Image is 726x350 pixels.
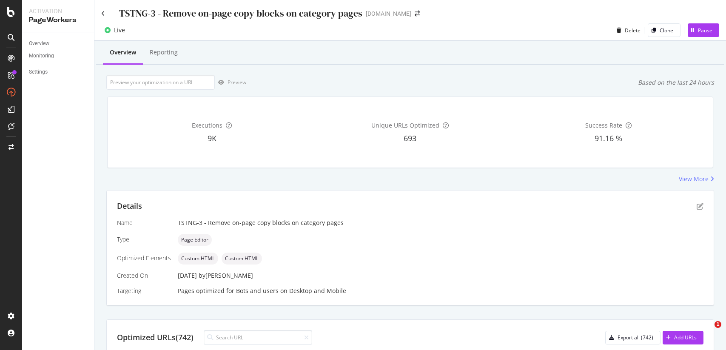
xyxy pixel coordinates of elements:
[208,133,216,143] span: 9K
[29,15,87,25] div: PageWorkers
[605,331,661,344] button: Export all (742)
[178,287,703,295] div: Pages optimized for on
[228,79,246,86] div: Preview
[618,334,653,341] div: Export all (742)
[222,253,262,265] div: neutral label
[679,175,714,183] a: View More
[117,254,171,262] div: Optimized Elements
[117,219,171,227] div: Name
[29,7,87,15] div: Activation
[595,133,622,143] span: 91.16 %
[289,287,346,295] div: Desktop and Mobile
[29,39,88,48] a: Overview
[114,26,125,34] div: Live
[181,237,208,242] span: Page Editor
[638,78,714,87] div: Based on the last 24 hours
[29,68,48,77] div: Settings
[204,330,312,345] input: Search URL
[150,48,178,57] div: Reporting
[697,203,703,210] div: pen-to-square
[106,75,215,90] input: Preview your optimization on a URL
[415,11,420,17] div: arrow-right-arrow-left
[119,7,362,20] div: TSTNG-3 - Remove on-page copy blocks on category pages
[660,27,673,34] div: Clone
[178,234,212,246] div: neutral label
[613,23,641,37] button: Delete
[117,287,171,295] div: Targeting
[192,121,222,129] span: Executions
[715,321,721,328] span: 1
[181,256,215,261] span: Custom HTML
[117,271,171,280] div: Created On
[663,331,703,344] button: Add URLs
[366,9,411,18] div: [DOMAIN_NAME]
[29,68,88,77] a: Settings
[236,287,279,295] div: Bots and users
[625,27,641,34] div: Delete
[29,51,88,60] a: Monitoring
[697,321,717,341] iframe: Intercom live chat
[585,121,622,129] span: Success Rate
[404,133,416,143] span: 693
[117,235,171,244] div: Type
[29,51,54,60] div: Monitoring
[674,334,697,341] div: Add URLs
[371,121,439,129] span: Unique URLs Optimized
[117,201,142,212] div: Details
[688,23,719,37] button: Pause
[110,48,136,57] div: Overview
[225,256,259,261] span: Custom HTML
[648,23,680,37] button: Clone
[178,253,218,265] div: neutral label
[101,11,105,17] a: Click to go back
[178,271,703,280] div: [DATE]
[679,175,709,183] div: View More
[698,27,712,34] div: Pause
[117,332,194,343] div: Optimized URLs (742)
[178,219,703,227] div: TSTNG-3 - Remove on-page copy blocks on category pages
[215,76,246,89] button: Preview
[29,39,49,48] div: Overview
[199,271,253,280] div: by [PERSON_NAME]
